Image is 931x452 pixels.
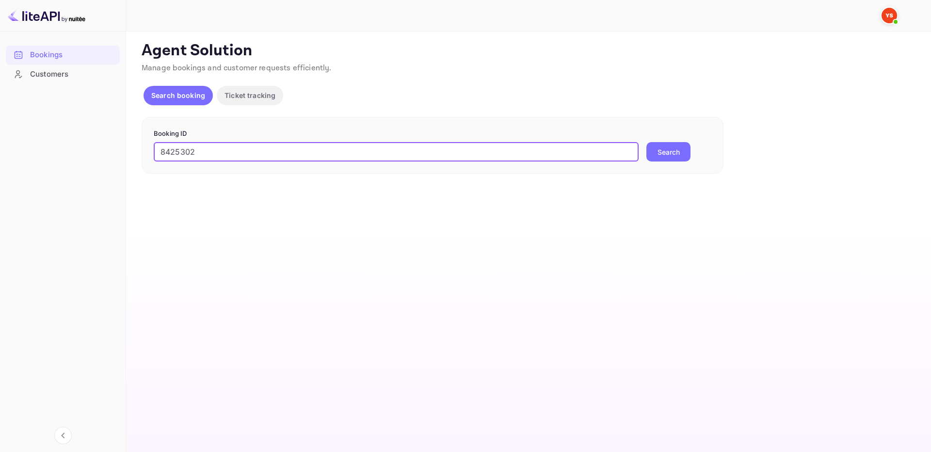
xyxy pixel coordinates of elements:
a: Customers [6,65,120,83]
button: Search [646,142,690,161]
span: Manage bookings and customer requests efficiently. [142,63,332,73]
div: Bookings [30,49,115,61]
p: Agent Solution [142,41,914,61]
img: LiteAPI logo [8,8,85,23]
p: Booking ID [154,129,711,139]
p: Search booking [151,90,205,100]
div: Customers [30,69,115,80]
img: Yandex Support [882,8,897,23]
a: Bookings [6,46,120,64]
div: Customers [6,65,120,84]
button: Collapse navigation [54,427,72,444]
p: Ticket tracking [225,90,275,100]
input: Enter Booking ID (e.g., 63782194) [154,142,639,161]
